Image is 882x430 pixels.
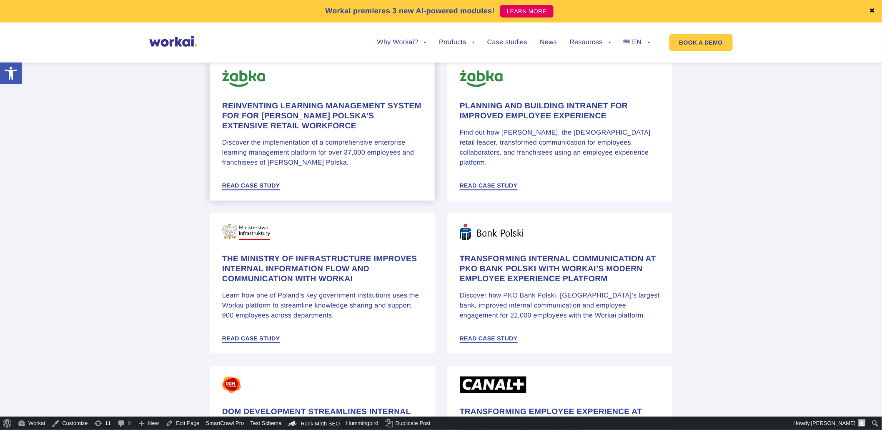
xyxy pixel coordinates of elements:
[343,417,382,430] a: Hummingbird
[105,417,111,430] span: 11
[222,291,422,321] p: Learn how one of Poland’s key government institutions uses the Workai platform to streamline know...
[460,182,518,188] span: Read case study
[222,101,422,131] h4: Reinventing learning management system for for [PERSON_NAME] Polska’s Extensive retail workforce
[247,417,285,430] a: Test Schema
[203,54,441,207] a: Reinventing learning management system for for [PERSON_NAME] Polska’s Extensive retail workforce ...
[669,34,733,51] a: BOOK A DEMO
[148,417,159,430] span: New
[222,336,280,342] span: Read case study
[570,39,611,46] a: Resources
[460,255,660,285] h4: Transforming internal communication at PKO Bank Polski with Workai’s modern employee experience p...
[15,417,48,430] a: Workai
[869,8,875,15] a: ✖
[460,101,660,121] h4: Planning and Building Intranet for Improved Employee Experience
[222,255,422,285] h4: The Ministry of Infrastructure improves internal information flow and communication with Workai
[396,417,431,430] span: Duplicate Post
[487,39,527,46] a: Case studies
[439,39,475,46] a: Products
[285,417,343,430] a: Rank Math Dashboard
[222,138,422,168] p: Discover the implementation of a comprehensive enterprise learning management platform for over 3...
[203,207,441,360] a: The Ministry of Infrastructure improves internal information flow and communication with Workai L...
[791,417,869,430] a: Howdy,
[460,291,660,321] p: Discover how PKO Bank Polski, [GEOGRAPHIC_DATA]’s largest bank, improved internal communication a...
[460,128,660,168] p: Find out how [PERSON_NAME], the [DEMOGRAPHIC_DATA] retail leader, transformed communication for e...
[325,5,495,17] p: Workai premieres 3 new AI-powered modules!
[632,39,642,46] span: EN
[460,336,518,342] span: Read case study
[377,39,426,46] a: Why Workai?
[162,417,203,430] a: Edit Page
[540,39,557,46] a: News
[128,417,131,430] span: 0
[441,207,679,360] a: Transforming internal communication at PKO Bank Polski with Workai’s modern employee experience p...
[301,420,340,427] span: Rank Math SEO
[222,182,280,188] span: Read case study
[48,417,91,430] a: Customize
[500,5,554,17] a: LEARN MORE
[203,417,248,430] a: SmartCrawl Pro
[441,54,679,207] a: Planning and Building Intranet for Improved Employee Experience Find out how [PERSON_NAME], the [...
[811,420,856,426] span: [PERSON_NAME]
[4,358,229,426] iframe: Popup CTA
